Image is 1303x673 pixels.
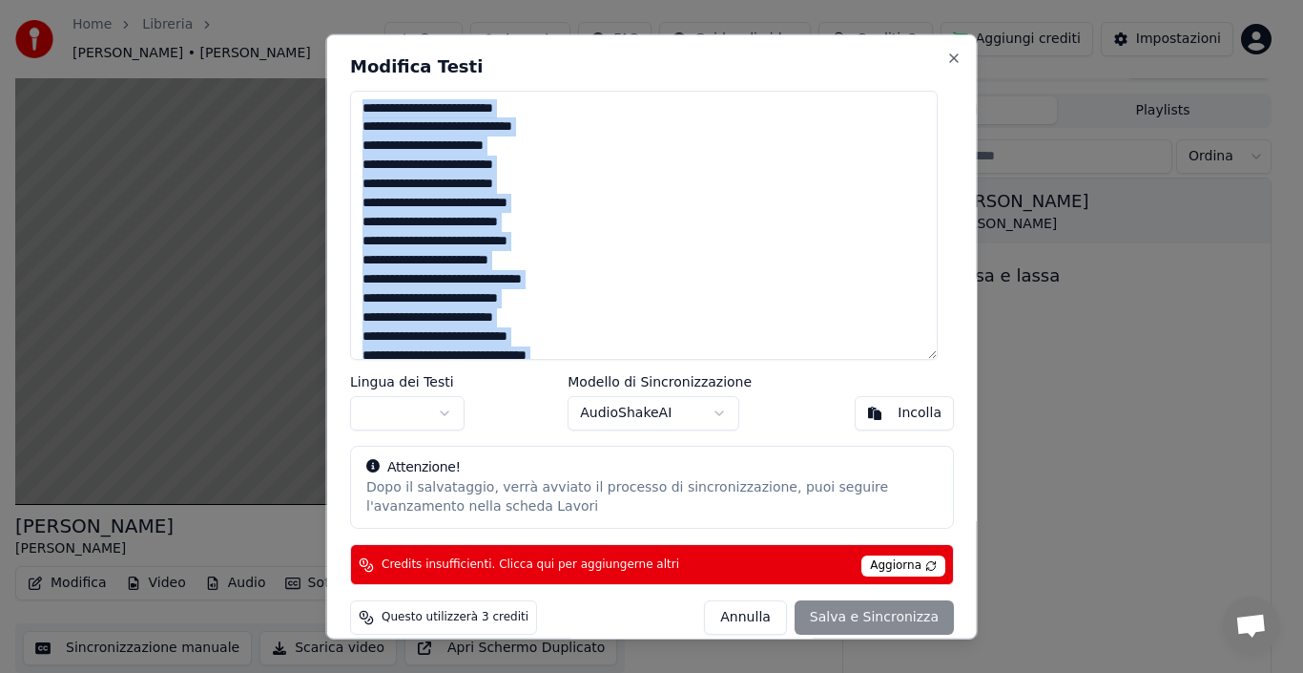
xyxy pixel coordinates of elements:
label: Modello di Sincronizzazione [568,374,752,388]
button: Annulla [704,600,787,635]
div: Attenzione! [366,457,938,476]
span: Questo utilizzerà 3 crediti [382,610,528,625]
div: Incolla [898,403,941,422]
h2: Modifica Testi [350,57,954,74]
span: Credits insufficienti. Clicca qui per aggiungerne altri [382,557,679,573]
div: Dopo il salvataggio, verrà avviato il processo di sincronizzazione, puoi seguire l'avanzamento ne... [366,478,938,516]
label: Lingua dei Testi [350,374,465,388]
button: Incolla [855,395,954,430]
span: Aggiorna [861,556,945,577]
